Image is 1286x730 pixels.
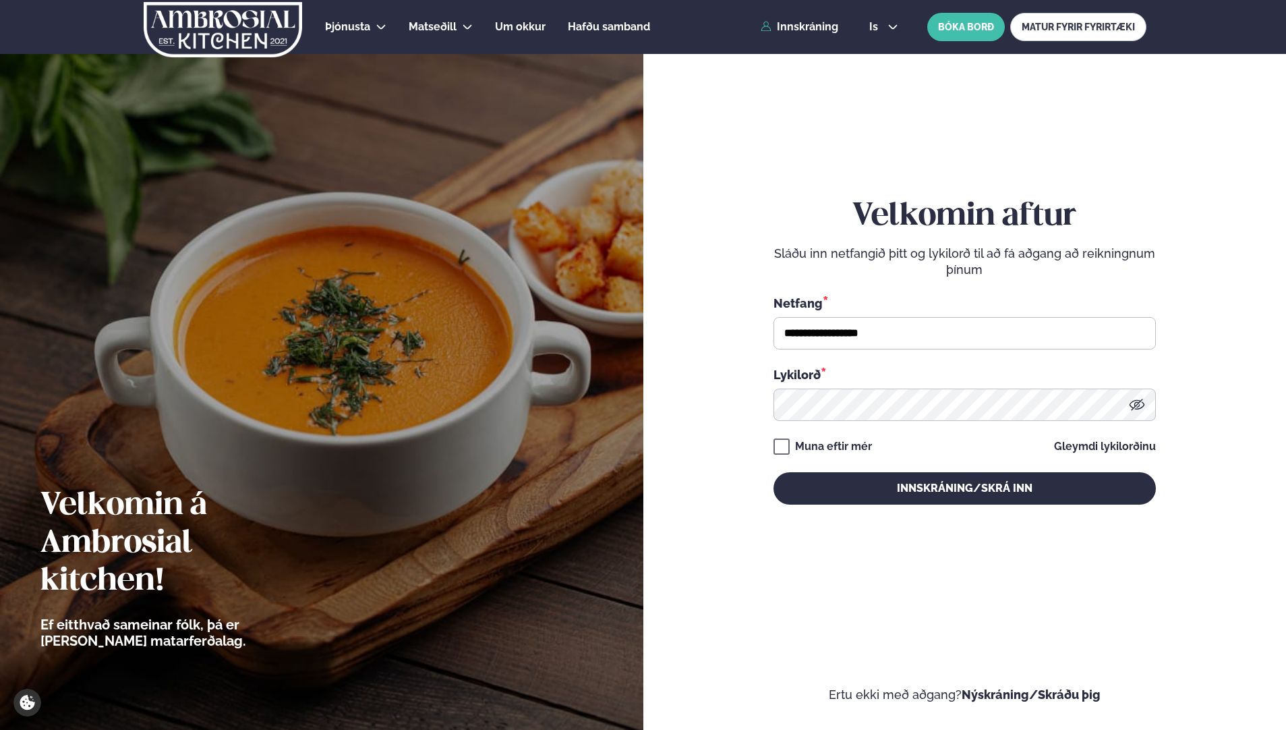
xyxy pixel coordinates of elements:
a: Cookie settings [13,689,41,717]
button: is [858,22,909,32]
a: Um okkur [495,19,546,35]
span: Hafðu samband [568,20,650,33]
img: logo [142,2,303,57]
a: Hafðu samband [568,19,650,35]
h2: Velkomin aftur [773,198,1156,235]
p: Sláðu inn netfangið þitt og lykilorð til að fá aðgang að reikningnum þínum [773,246,1156,278]
a: Þjónusta [325,19,370,35]
a: Matseðill [409,19,457,35]
p: Ertu ekki með aðgang? [684,687,1246,703]
div: Netfang [773,294,1156,312]
a: Gleymdi lykilorðinu [1054,441,1156,452]
button: BÓKA BORÐ [927,13,1005,41]
button: Innskráning/Skrá inn [773,472,1156,505]
a: Innskráning [761,21,838,33]
div: Lykilorð [773,366,1156,383]
a: MATUR FYRIR FYRIRTÆKI [1010,13,1146,41]
a: Nýskráning/Skráðu þig [962,687,1101,702]
span: Þjónusta [325,20,370,33]
h2: Velkomin á Ambrosial kitchen! [40,487,320,600]
span: is [869,22,882,32]
span: Um okkur [495,20,546,33]
span: Matseðill [409,20,457,33]
p: Ef eitthvað sameinar fólk, þá er [PERSON_NAME] matarferðalag. [40,617,320,649]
